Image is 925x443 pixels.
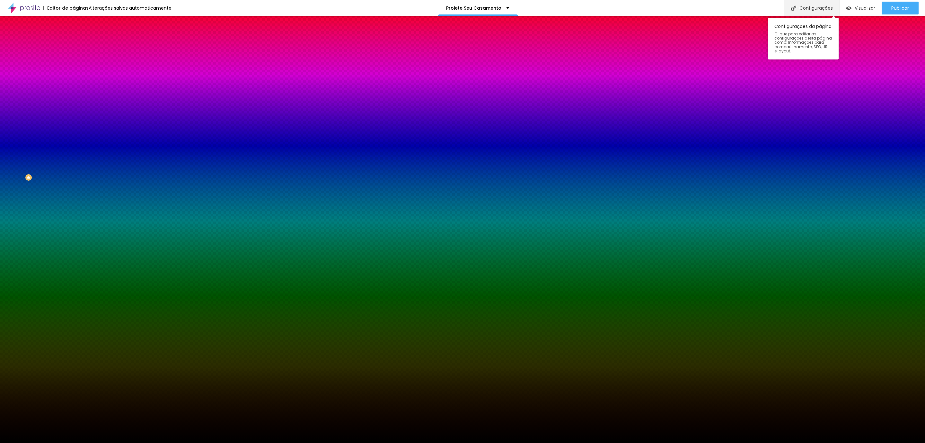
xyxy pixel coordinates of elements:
img: Icone [791,5,796,11]
p: Projete Seu Casamento [446,6,501,10]
button: Publicar [882,2,919,14]
div: Alterações salvas automaticamente [89,6,172,10]
span: Visualizar [855,5,875,11]
div: Editor de páginas [43,6,89,10]
span: Clique para editar as configurações desta página como: Informações para compartilhamento, SEO, UR... [774,32,832,53]
span: Publicar [891,5,909,11]
img: view-1.svg [846,5,851,11]
button: Visualizar [840,2,882,14]
div: Configurações da página [768,18,839,59]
